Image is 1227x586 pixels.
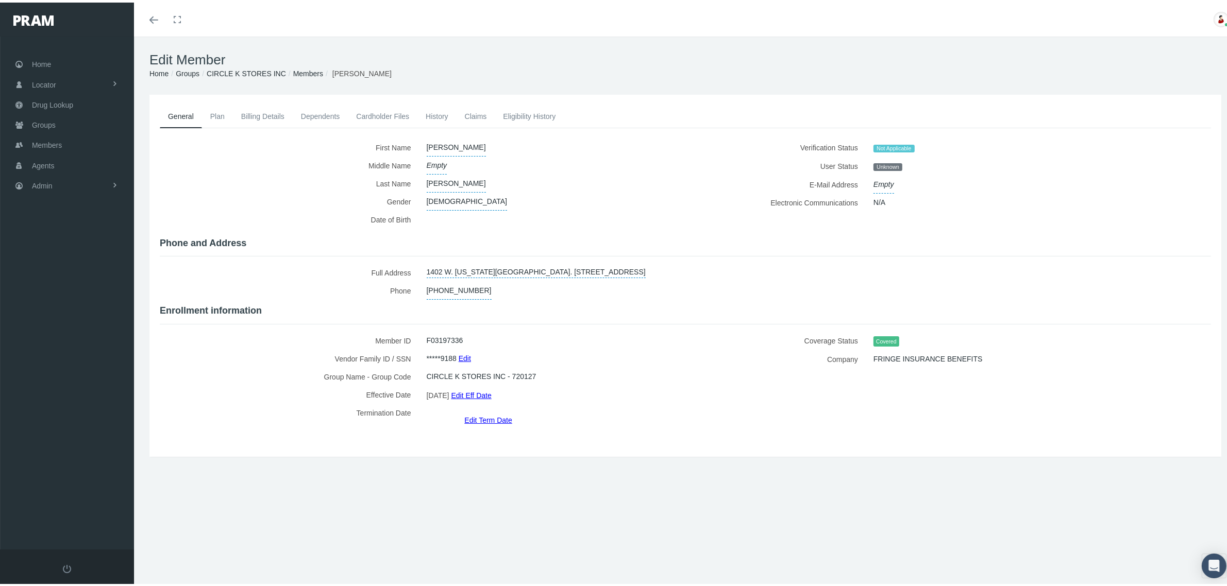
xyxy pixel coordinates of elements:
[873,191,885,209] span: N/A
[427,385,449,401] span: [DATE]
[160,261,419,279] label: Full Address
[427,172,486,190] span: [PERSON_NAME]
[495,102,564,125] a: Eligibility History
[417,102,457,125] a: History
[451,385,491,400] a: Edit Eff Date
[427,261,646,275] a: 1402 W. [US_STATE][GEOGRAPHIC_DATA]. [STREET_ADDRESS]
[873,334,899,344] span: Covered
[427,190,508,208] span: [DEMOGRAPHIC_DATA]
[32,113,56,132] span: Groups
[693,173,866,191] label: E-Mail Address
[32,153,55,173] span: Agents
[160,154,419,172] label: Middle Name
[332,67,392,75] span: [PERSON_NAME]
[160,303,1211,314] h4: Enrollment information
[160,279,419,297] label: Phone
[427,154,447,172] span: Empty
[873,142,915,150] span: Not Applicable
[160,102,202,126] a: General
[160,329,419,347] label: Member ID
[873,173,894,191] span: Empty
[464,410,512,425] a: Edit Term Date
[459,348,471,363] a: Edit
[13,13,54,23] img: PRAM_20_x_78.png
[427,365,536,383] span: CIRCLE K STORES INC - 720127
[160,383,419,401] label: Effective Date
[149,49,1221,65] h1: Edit Member
[348,102,417,125] a: Cardholder Files
[207,67,286,75] a: CIRCLE K STORES INC
[32,73,56,92] span: Locator
[693,329,866,348] label: Coverage Status
[293,102,348,125] a: Dependents
[160,365,419,383] label: Group Name - Group Code
[693,154,866,173] label: User Status
[160,347,419,365] label: Vendor Family ID / SSN
[693,348,866,366] label: Company
[427,136,486,154] span: [PERSON_NAME]
[160,401,419,423] label: Termination Date
[427,279,492,297] span: [PHONE_NUMBER]
[873,348,983,365] span: FRINGE INSURANCE BENEFITS
[202,102,233,125] a: Plan
[176,67,199,75] a: Groups
[160,235,1211,247] h4: Phone and Address
[32,174,53,193] span: Admin
[160,190,419,208] label: Gender
[457,102,495,125] a: Claims
[873,161,902,169] span: Unknown
[293,67,323,75] a: Members
[32,52,51,72] span: Home
[32,133,62,152] span: Members
[149,67,169,75] a: Home
[32,93,73,112] span: Drug Lookup
[693,136,866,154] label: Verification Status
[160,136,419,154] label: First Name
[427,329,463,347] span: F03197336
[160,208,419,229] label: Date of Birth
[1202,551,1226,576] div: Open Intercom Messenger
[693,191,866,209] label: Electronic Communications
[160,172,419,190] label: Last Name
[233,102,293,125] a: Billing Details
